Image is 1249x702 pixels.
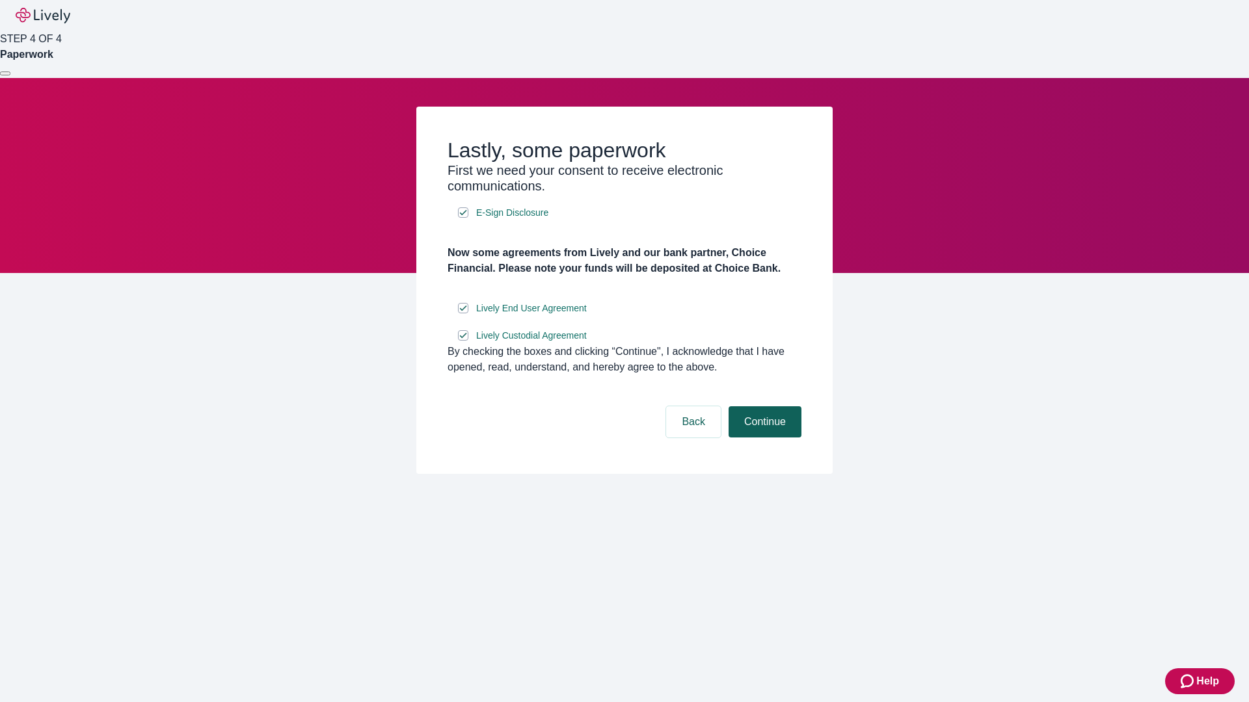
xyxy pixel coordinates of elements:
button: Back [666,406,721,437]
button: Continue [729,406,801,437]
a: e-sign disclosure document [474,300,589,317]
span: Lively End User Agreement [476,302,587,315]
a: e-sign disclosure document [474,205,551,221]
h2: Lastly, some paperwork [448,138,801,162]
span: Help [1196,673,1219,689]
span: E-Sign Disclosure [476,206,548,220]
img: Lively [16,8,70,23]
h4: Now some agreements from Lively and our bank partner, Choice Financial. Please note your funds wi... [448,245,801,276]
div: By checking the boxes and clicking “Continue", I acknowledge that I have opened, read, understand... [448,344,801,375]
a: e-sign disclosure document [474,328,589,344]
svg: Zendesk support icon [1181,673,1196,689]
button: Zendesk support iconHelp [1165,668,1235,694]
span: Lively Custodial Agreement [476,329,587,343]
h3: First we need your consent to receive electronic communications. [448,162,801,194]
